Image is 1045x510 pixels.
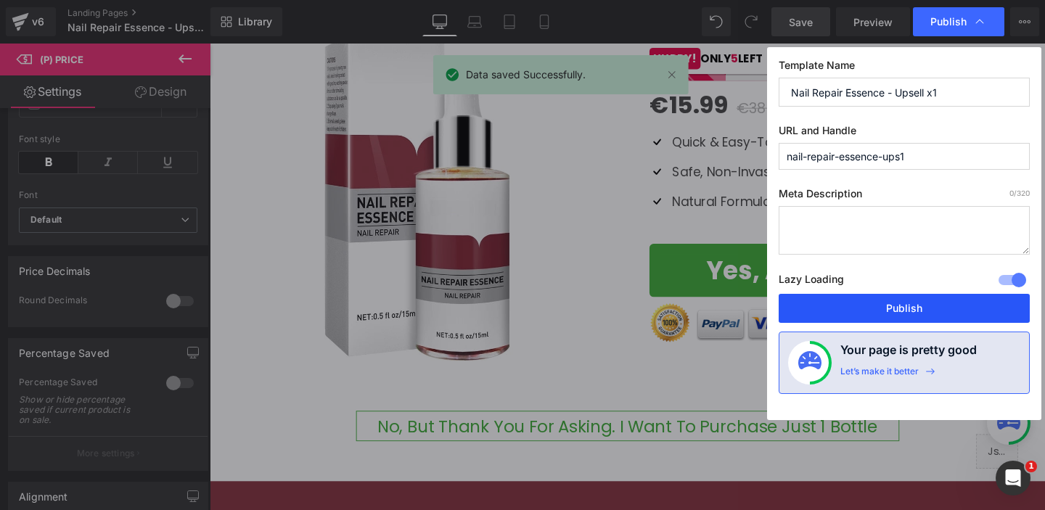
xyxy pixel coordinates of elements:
[1025,461,1037,472] span: 1
[462,46,545,83] span: €15.99
[176,394,702,411] span: No, But Thank You For Asking. I Want To Purchase Just 1 Bottle
[1009,189,1030,197] span: /320
[483,94,793,113] div: Quick & Easy-To-Use Solution
[930,15,967,28] span: Publish
[462,210,864,266] button: Yes, Add To my Order
[1009,189,1014,197] span: 0
[840,341,977,366] h4: Your page is pretty good
[522,220,804,257] span: Yes, Add To my Order
[779,294,1030,323] button: Publish
[554,57,607,78] span: €38.99
[483,125,793,144] div: Safe, Non-Invasive & Chemical-Free Treatment
[462,4,516,27] mark: HURRY!
[798,351,821,374] img: onboarding-status.svg
[462,7,864,25] div: ONLY LEFT
[779,124,1030,143] label: URL and Handle
[779,270,844,294] label: Lazy Loading
[154,386,725,418] a: No, But Thank You For Asking. I Want To Purchase Just 1 Bottle
[996,461,1030,495] iframe: Intercom live chat
[840,366,919,384] div: Let’s make it better
[548,7,555,24] span: 5
[779,187,1030,206] label: Meta Description
[483,156,793,176] div: Natural Formula
[779,59,1030,78] label: Template Name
